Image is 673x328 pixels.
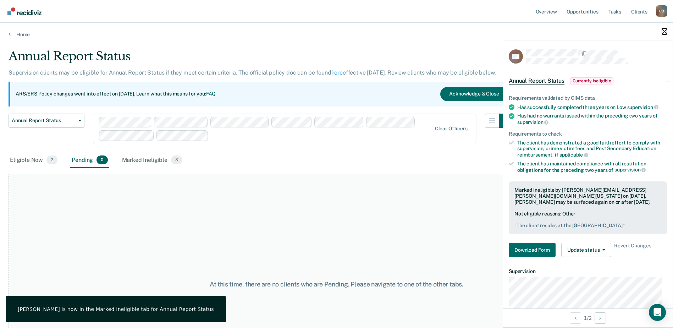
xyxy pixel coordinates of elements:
[514,187,661,205] div: Marked ineligible by [PERSON_NAME][EMAIL_ADDRESS][PERSON_NAME][DOMAIN_NAME][US_STATE] on [DATE]. ...
[121,153,184,168] div: Marked Ineligible
[509,95,667,101] div: Requirements validated by OIMS data
[509,243,558,257] a: Navigate to form link
[656,5,667,17] button: Profile dropdown button
[206,91,216,97] a: FAQ
[18,306,214,312] div: [PERSON_NAME] is now in the Marked Ineligible tab for Annual Report Status
[435,126,468,132] div: Clear officers
[16,91,216,98] p: ARS/ERS Policy changes went into effect on [DATE]. Learn what this means for you:
[517,161,667,173] div: The client has maintained compliance with all restitution obligations for the preceding two years of
[649,304,666,321] div: Open Intercom Messenger
[614,167,646,173] span: supervision
[559,152,588,158] span: applicable
[9,153,59,168] div: Eligible Now
[171,155,182,165] span: 3
[517,119,548,125] span: supervision
[9,69,496,76] p: Supervision clients may be eligible for Annual Report Status if they meet certain criteria. The o...
[173,280,501,288] div: At this time, there are no clients who are Pending. Please navigate to one of the other tabs.
[595,312,606,324] button: Next Opportunity
[46,155,57,165] span: 2
[509,131,667,137] div: Requirements to check
[7,7,42,15] img: Recidiviz
[96,155,107,165] span: 0
[656,5,667,17] div: C D
[509,77,564,84] span: Annual Report Status
[514,211,661,229] div: Not eligible reasons: Other
[503,308,673,327] div: 1 / 2
[440,87,508,101] button: Acknowledge & Close
[517,140,667,158] div: The client has demonstrated a good faith effort to comply with supervision, crime victim fees and...
[331,69,343,76] a: here
[503,70,673,92] div: Annual Report StatusCurrently ineligible
[561,243,611,257] button: Update status
[570,77,614,84] span: Currently ineligible
[614,243,651,257] span: Revert Changes
[70,153,109,168] div: Pending
[12,117,76,124] span: Annual Report Status
[517,104,667,110] div: Has successfully completed three years on Low
[9,49,513,69] div: Annual Report Status
[627,104,658,110] span: supervision
[509,268,667,274] dt: Supervision
[514,223,661,229] pre: " The client resides at the [GEOGRAPHIC_DATA] "
[509,243,556,257] button: Download Form
[517,113,667,125] div: Has had no warrants issued within the preceding two years of
[9,31,664,38] a: Home
[570,312,581,324] button: Previous Opportunity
